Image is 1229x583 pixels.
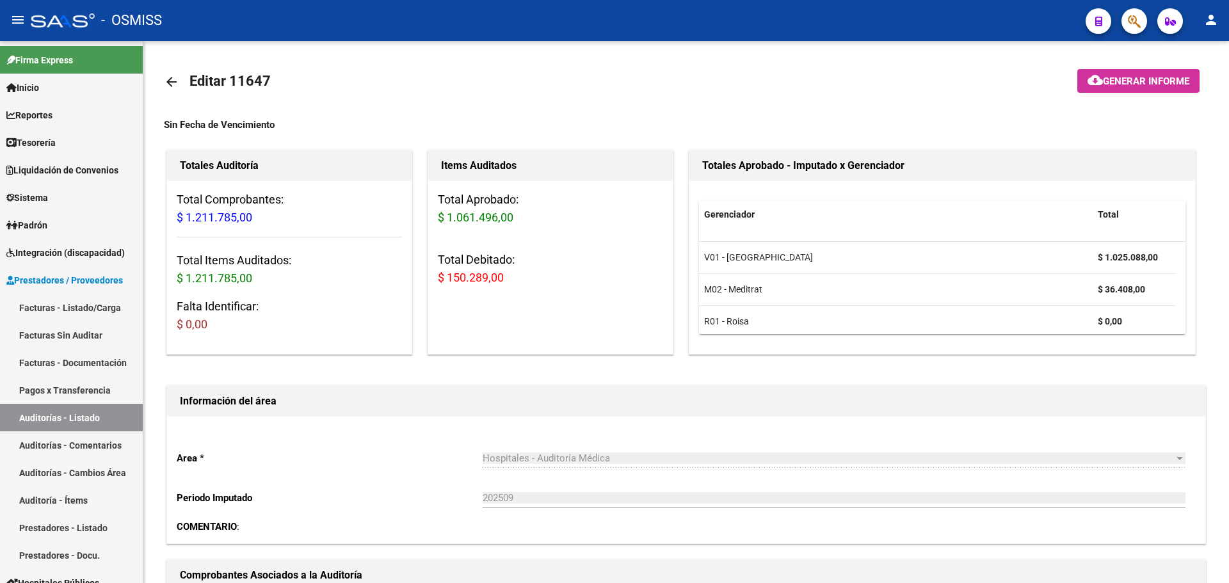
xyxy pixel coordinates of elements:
span: Tesorería [6,136,56,150]
h1: Información del área [180,391,1193,411]
span: $ 1.211.785,00 [177,211,252,224]
p: Area * [177,451,483,465]
h3: Total Comprobantes: [177,191,402,227]
span: R01 - Roisa [704,316,749,326]
mat-icon: person [1203,12,1219,28]
h3: Falta Identificar: [177,298,402,333]
span: Padrón [6,218,47,232]
span: : [177,521,239,532]
span: Prestadores / Proveedores [6,273,123,287]
span: Liquidación de Convenios [6,163,118,177]
span: Editar 11647 [189,73,271,89]
strong: $ 0,00 [1098,316,1122,326]
mat-icon: menu [10,12,26,28]
button: Generar informe [1077,69,1200,93]
span: Total [1098,209,1119,220]
h1: Totales Aprobado - Imputado x Gerenciador [702,156,1182,176]
span: $ 0,00 [177,317,207,331]
strong: $ 36.408,00 [1098,284,1145,294]
span: Hospitales - Auditoría Médica [483,452,610,464]
iframe: Intercom live chat [1185,539,1216,570]
span: $ 1.061.496,00 [438,211,513,224]
mat-icon: arrow_back [164,74,179,90]
mat-icon: cloud_download [1088,72,1103,88]
strong: $ 1.025.088,00 [1098,252,1158,262]
strong: COMENTARIO [177,521,237,532]
span: V01 - [GEOGRAPHIC_DATA] [704,252,813,262]
h3: Total Debitado: [438,251,663,287]
p: Periodo Imputado [177,491,483,505]
span: Integración (discapacidad) [6,246,125,260]
h3: Total Aprobado: [438,191,663,227]
span: Gerenciador [704,209,755,220]
h1: Totales Auditoría [180,156,399,176]
datatable-header-cell: Total [1093,201,1176,228]
span: $ 1.211.785,00 [177,271,252,285]
h3: Total Items Auditados: [177,252,402,287]
div: Sin Fecha de Vencimiento [164,118,1209,132]
span: Inicio [6,81,39,95]
datatable-header-cell: Gerenciador [699,201,1093,228]
span: Reportes [6,108,52,122]
span: Generar informe [1103,76,1189,87]
h1: Items Auditados [441,156,660,176]
span: Sistema [6,191,48,205]
span: $ 150.289,00 [438,271,504,284]
span: Firma Express [6,53,73,67]
span: - OSMISS [101,6,162,35]
span: M02 - Meditrat [704,284,762,294]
